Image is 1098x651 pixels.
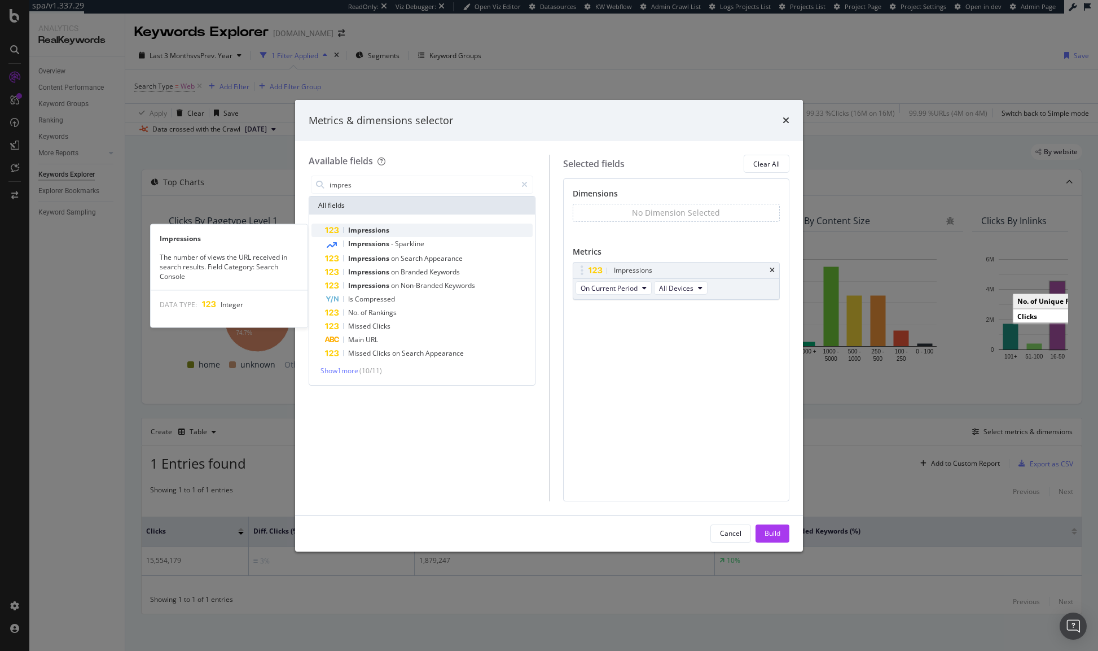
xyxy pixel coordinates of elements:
span: On Current Period [581,283,638,293]
div: Available fields [309,155,373,167]
button: Clear All [744,155,789,173]
span: Non-Branded [401,281,445,290]
span: on [391,254,401,263]
span: Show 1 more [320,366,358,375]
div: The number of views the URL received in search results. Field Category: Search Console [151,252,308,281]
div: ImpressionstimesOn Current PeriodAll Devices [573,262,780,300]
div: Dimensions [573,188,780,204]
span: URL [366,335,378,344]
button: Cancel [710,525,751,543]
span: - [391,239,395,248]
span: Impressions [348,267,391,277]
div: Cancel [720,528,741,538]
span: on [392,348,402,358]
div: times [770,267,775,274]
span: Impressions [348,239,391,248]
span: Compressed [355,294,395,304]
span: Impressions [348,281,391,290]
span: Keywords [445,281,475,290]
div: Open Intercom Messenger [1060,613,1087,640]
div: Impressions [614,265,652,276]
span: Missed [348,348,372,358]
span: No. [348,308,361,317]
span: Impressions [348,225,389,235]
span: Clicks [372,321,390,331]
span: Search [401,254,424,263]
span: on [391,267,401,277]
div: Impressions [151,233,308,243]
div: Clear All [753,159,780,169]
div: All fields [309,196,535,215]
span: Impressions [348,254,391,263]
div: No Dimension Selected [632,207,720,219]
div: times [783,113,789,128]
button: All Devices [654,281,708,295]
span: All Devices [659,283,693,293]
span: Appearance [425,348,464,358]
button: Build [756,525,789,543]
span: Search [402,348,425,358]
span: Rankings [368,308,397,317]
span: Clicks [372,348,392,358]
div: Build [765,528,780,538]
span: ( 10 / 11 ) [359,366,382,375]
span: Main [348,335,366,344]
span: Missed [348,321,372,331]
div: modal [295,100,803,552]
span: Appearance [424,254,463,263]
div: Metrics & dimensions selector [309,113,453,128]
button: On Current Period [576,281,652,295]
span: of [361,308,368,317]
span: Branded [401,267,429,277]
div: Metrics [573,246,780,262]
input: Search by field name [328,176,516,193]
div: Selected fields [563,158,625,171]
span: Keywords [429,267,460,277]
span: on [391,281,401,290]
span: Is [348,294,355,304]
span: Sparkline [395,239,424,248]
